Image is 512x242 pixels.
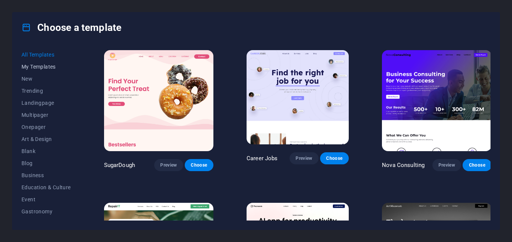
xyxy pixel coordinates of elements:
[21,85,71,97] button: Trending
[21,49,71,61] button: All Templates
[154,159,183,171] button: Preview
[21,100,71,106] span: Landingpage
[185,159,213,171] button: Choose
[247,155,278,162] p: Career Jobs
[21,88,71,94] span: Trending
[21,145,71,157] button: Blank
[21,205,71,217] button: Gastronomy
[191,162,207,168] span: Choose
[382,50,491,151] img: Nova Consulting
[21,193,71,205] button: Event
[21,73,71,85] button: New
[21,97,71,109] button: Landingpage
[463,159,491,171] button: Choose
[21,76,71,82] span: New
[21,196,71,202] span: Event
[21,157,71,169] button: Blog
[21,52,71,58] span: All Templates
[21,109,71,121] button: Multipager
[21,121,71,133] button: Onepager
[160,162,177,168] span: Preview
[382,161,425,169] p: Nova Consulting
[21,169,71,181] button: Business
[21,181,71,193] button: Education & Culture
[21,136,71,142] span: Art & Design
[438,162,455,168] span: Preview
[104,50,213,151] img: SugarDough
[21,184,71,190] span: Education & Culture
[21,21,121,34] h4: Choose a template
[21,61,71,73] button: My Templates
[104,161,135,169] p: SugarDough
[21,64,71,70] span: My Templates
[320,152,349,164] button: Choose
[21,208,71,214] span: Gastronomy
[21,217,71,230] button: Health
[432,159,461,171] button: Preview
[21,172,71,178] span: Business
[21,133,71,145] button: Art & Design
[326,155,343,161] span: Choose
[21,112,71,118] span: Multipager
[469,162,485,168] span: Choose
[247,50,349,144] img: Career Jobs
[21,148,71,154] span: Blank
[21,124,71,130] span: Onepager
[290,152,318,164] button: Preview
[296,155,312,161] span: Preview
[21,160,71,166] span: Blog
